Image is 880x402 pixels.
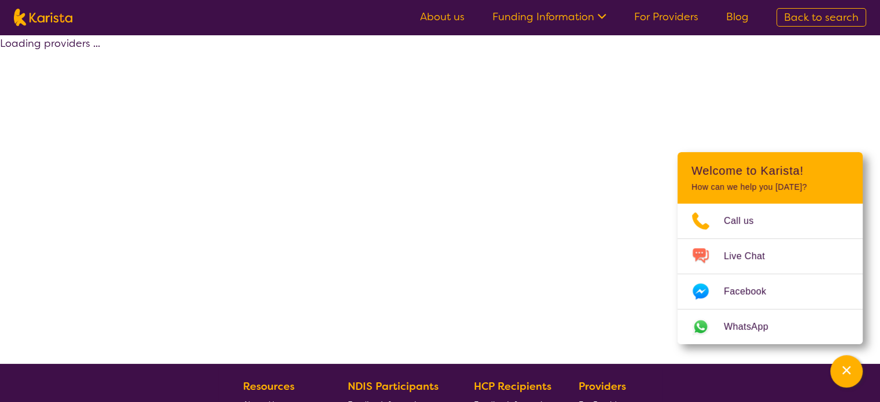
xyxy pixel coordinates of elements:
[724,212,768,230] span: Call us
[724,248,779,265] span: Live Chat
[243,379,294,393] b: Resources
[830,355,863,388] button: Channel Menu
[492,10,606,24] a: Funding Information
[726,10,749,24] a: Blog
[579,379,626,393] b: Providers
[420,10,465,24] a: About us
[474,379,551,393] b: HCP Recipients
[14,9,72,26] img: Karista logo
[691,164,849,178] h2: Welcome to Karista!
[678,152,863,344] div: Channel Menu
[634,10,698,24] a: For Providers
[776,8,866,27] a: Back to search
[348,379,439,393] b: NDIS Participants
[678,309,863,344] a: Web link opens in a new tab.
[784,10,859,24] span: Back to search
[691,182,849,192] p: How can we help you [DATE]?
[678,204,863,344] ul: Choose channel
[724,318,782,335] span: WhatsApp
[724,283,780,300] span: Facebook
